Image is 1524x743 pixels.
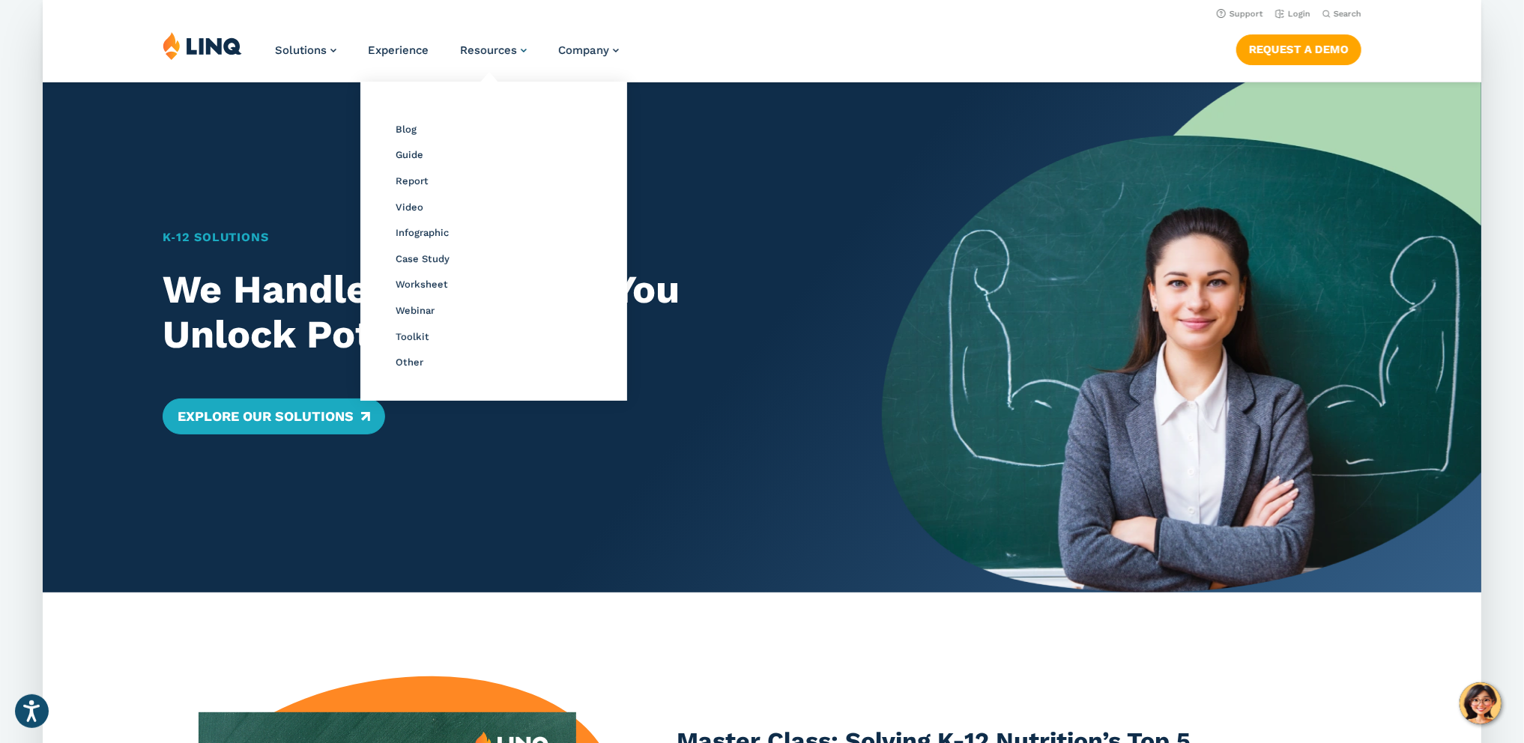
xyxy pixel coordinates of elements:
[163,267,823,357] h2: We Handle Operations. You Unlock Potential.
[1236,34,1361,64] a: Request a Demo
[396,124,417,135] a: Blog
[396,253,450,264] a: Case Study
[275,43,336,57] a: Solutions
[1275,9,1310,19] a: Login
[558,43,609,57] span: Company
[396,149,423,160] a: Guide
[460,43,527,57] a: Resources
[275,43,327,57] span: Solutions
[396,331,429,342] a: Toolkit
[396,279,448,290] a: Worksheet
[275,31,619,81] nav: Primary Navigation
[396,357,423,368] a: Other
[558,43,619,57] a: Company
[43,4,1481,21] nav: Utility Navigation
[460,43,517,57] span: Resources
[1334,9,1361,19] span: Search
[163,31,242,60] img: LINQ | K‑12 Software
[1217,9,1263,19] a: Support
[368,43,429,57] a: Experience
[1322,8,1361,19] button: Open Search Bar
[1460,682,1502,724] button: Hello, have a question? Let’s chat.
[396,175,429,186] a: Report
[396,227,449,238] a: Infographic
[163,228,823,246] h1: K‑12 Solutions
[163,398,385,434] a: Explore Our Solutions
[396,305,435,316] a: Webinar
[1236,31,1361,64] nav: Button Navigation
[396,201,423,213] a: Video
[882,82,1481,592] img: Home Banner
